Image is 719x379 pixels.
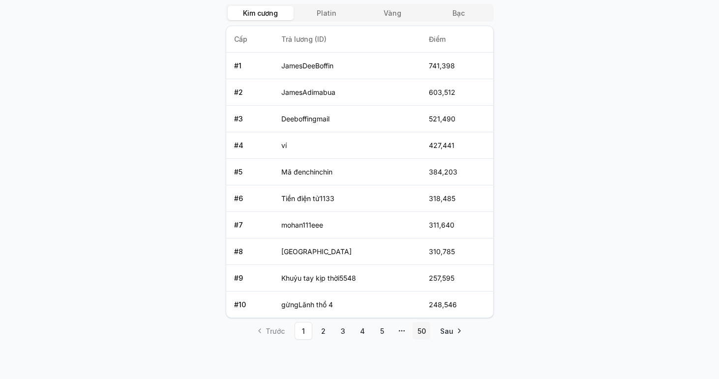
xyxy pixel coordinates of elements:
font: 2 [239,88,243,96]
td: # [226,132,273,159]
td: 384,203 [421,159,493,185]
td: # [226,159,273,185]
a: 50 [413,322,430,340]
a: 2 [314,322,332,340]
nav: Pagination [226,322,494,340]
td: 741,398 [421,53,493,79]
a: 3 [334,322,352,340]
font: 4 [239,141,243,149]
td: 427,441 [421,132,493,159]
td: 310,785 [421,238,493,265]
font: 7 [239,221,243,229]
td: # [226,265,273,292]
font: 5 [239,168,242,176]
a: Chuyển đến trang tiếp theo [432,322,468,340]
button: Bạc [425,6,491,20]
font: 8 [239,247,243,256]
td: JamesDeeBoffin [273,53,421,79]
font: 9 [239,274,243,282]
th: Điểm [421,26,493,53]
td: Deeboffingmail [273,106,421,132]
button: Platin [294,6,359,20]
td: # [226,212,273,238]
button: Vàng [359,6,425,20]
font: 1 [239,61,241,70]
font: 6 [239,194,243,203]
td: JamesAdimabua [273,79,421,106]
td: mohan111eee [273,212,421,238]
a: 5 [373,322,391,340]
td: 318,485 [421,185,493,212]
a: 4 [354,322,371,340]
td: # [226,292,273,318]
td: # [226,185,273,212]
td: 603,512 [421,79,493,106]
td: 311,640 [421,212,493,238]
font: 10 [239,300,246,309]
td: [GEOGRAPHIC_DATA] [273,238,421,265]
td: # [226,79,273,106]
span: Sau [440,326,453,336]
td: 257,595 [421,265,493,292]
td: gừngLãnh thổ 4 [273,292,421,318]
td: 521,490 [421,106,493,132]
td: 248,546 [421,292,493,318]
td: # [226,53,273,79]
td: Khuỷu tay kịp thời5548 [273,265,421,292]
td: ví [273,132,421,159]
a: 1 [295,322,312,340]
th: Trả lương (ID) [273,26,421,53]
th: Cấp [226,26,273,53]
td: Tiền điện tử1133 [273,185,421,212]
td: # [226,106,273,132]
button: Kim cương [228,6,294,20]
font: 3 [239,115,243,123]
td: # [226,238,273,265]
td: Mã đenchinchin [273,159,421,185]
